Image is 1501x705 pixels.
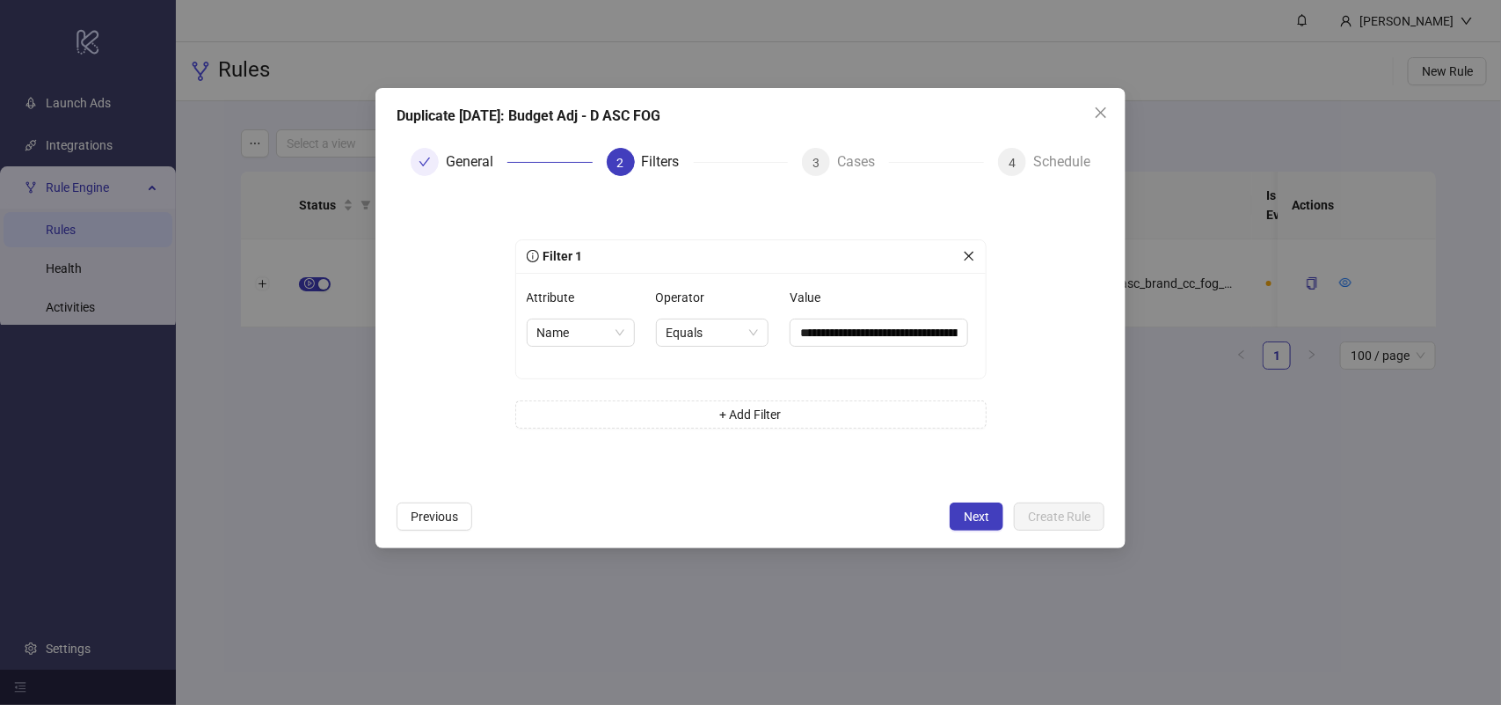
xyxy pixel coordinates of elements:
button: Create Rule [1014,503,1104,531]
span: Filter 1 [539,249,583,263]
span: check [419,156,431,168]
span: info-circle [527,250,539,262]
label: Operator [656,283,717,312]
span: Equals [667,319,758,346]
div: General [446,148,507,176]
button: Close [1087,99,1115,127]
span: 4 [1009,156,1016,170]
div: Cases [837,148,889,176]
span: close [963,250,975,262]
span: 2 [617,156,624,170]
span: + Add Filter [720,408,782,422]
span: 3 [812,156,820,170]
input: Value [790,319,968,347]
button: Previous [397,503,472,531]
label: Attribute [527,283,587,312]
div: Duplicate [DATE]: Budget Adj - D ASC FOG [397,106,1105,127]
div: Filters [642,148,694,176]
button: + Add Filter [515,400,987,429]
span: close [1094,106,1108,120]
label: Value [790,283,832,312]
span: Name [537,319,624,346]
div: Schedule [1033,148,1090,176]
button: Next [950,503,1003,531]
span: Previous [411,510,458,524]
span: Next [964,510,989,524]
